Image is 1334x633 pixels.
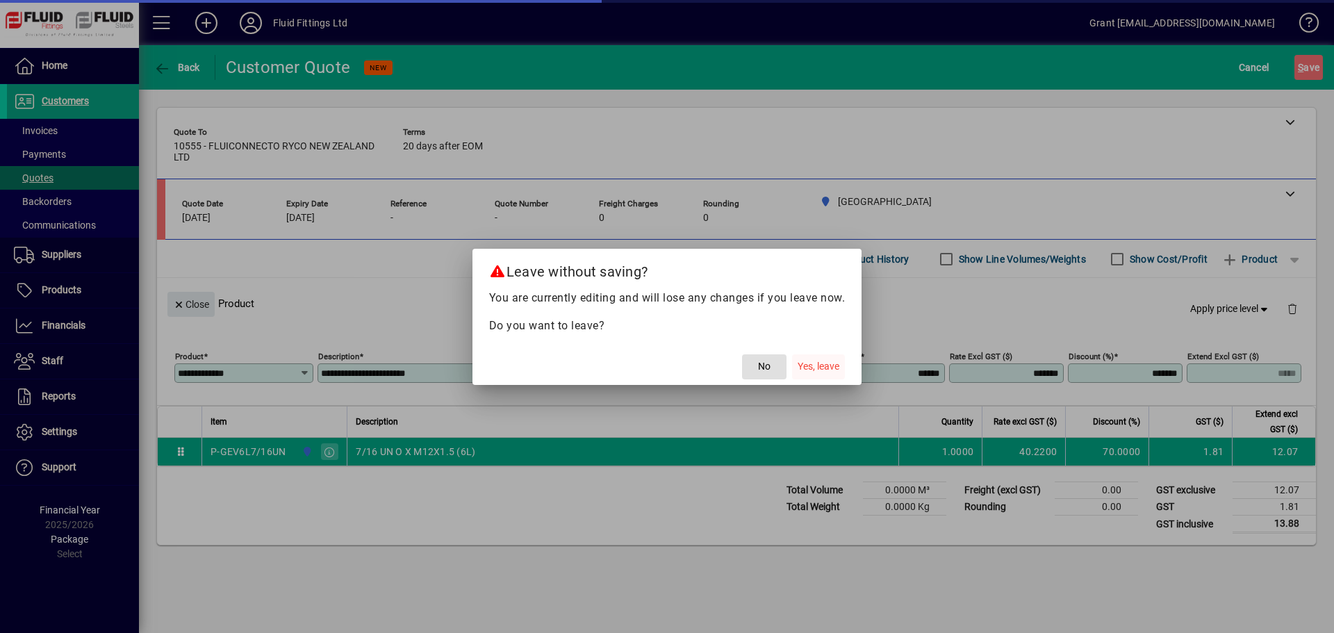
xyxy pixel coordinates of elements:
[489,318,846,334] p: Do you want to leave?
[758,359,771,374] span: No
[489,290,846,306] p: You are currently editing and will lose any changes if you leave now.
[792,354,845,379] button: Yes, leave
[742,354,787,379] button: No
[472,249,862,289] h2: Leave without saving?
[798,359,839,374] span: Yes, leave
